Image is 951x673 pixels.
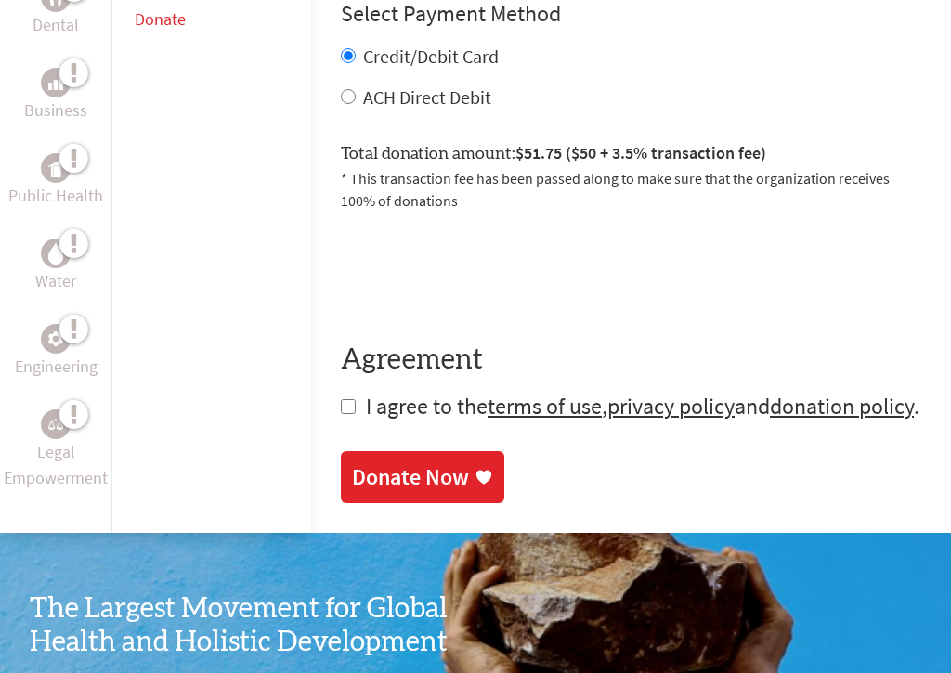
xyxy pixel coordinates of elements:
div: Legal Empowerment [41,410,71,440]
span: I agree to the , and . [366,393,919,421]
h4: Agreement [341,344,921,378]
a: Legal EmpowermentLegal Empowerment [4,410,108,492]
div: Engineering [41,325,71,355]
div: Water [41,239,71,269]
label: Credit/Debit Card [363,45,499,69]
p: Engineering [15,355,98,381]
p: * This transaction fee has been passed along to make sure that the organization receives 100% of ... [341,168,921,213]
p: Dental [33,13,79,39]
a: donation policy [770,393,914,421]
a: BusinessBusiness [24,69,87,124]
p: Water [35,269,76,295]
img: Business [48,76,63,91]
p: Legal Empowerment [4,440,108,492]
a: WaterWater [35,239,76,295]
p: Business [24,98,87,124]
a: terms of use [488,393,602,421]
img: Water [48,244,63,265]
img: Legal Empowerment [48,420,63,431]
a: EngineeringEngineering [15,325,98,381]
div: Donate Now [352,463,469,493]
label: ACH Direct Debit [363,86,491,110]
a: Donate Now [341,452,504,504]
p: Public Health [8,184,103,210]
h3: The Largest Movement for Global Health and Holistic Development [30,593,475,660]
img: Public Health [48,160,63,178]
label: Total donation amount: [341,141,766,168]
a: Public HealthPublic Health [8,154,103,210]
a: Donate [135,9,186,31]
div: Public Health [41,154,71,184]
a: privacy policy [607,393,735,421]
span: $51.75 ($50 + 3.5% transaction fee) [515,143,766,164]
img: Engineering [48,332,63,347]
iframe: reCAPTCHA [341,235,623,307]
div: Business [41,69,71,98]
